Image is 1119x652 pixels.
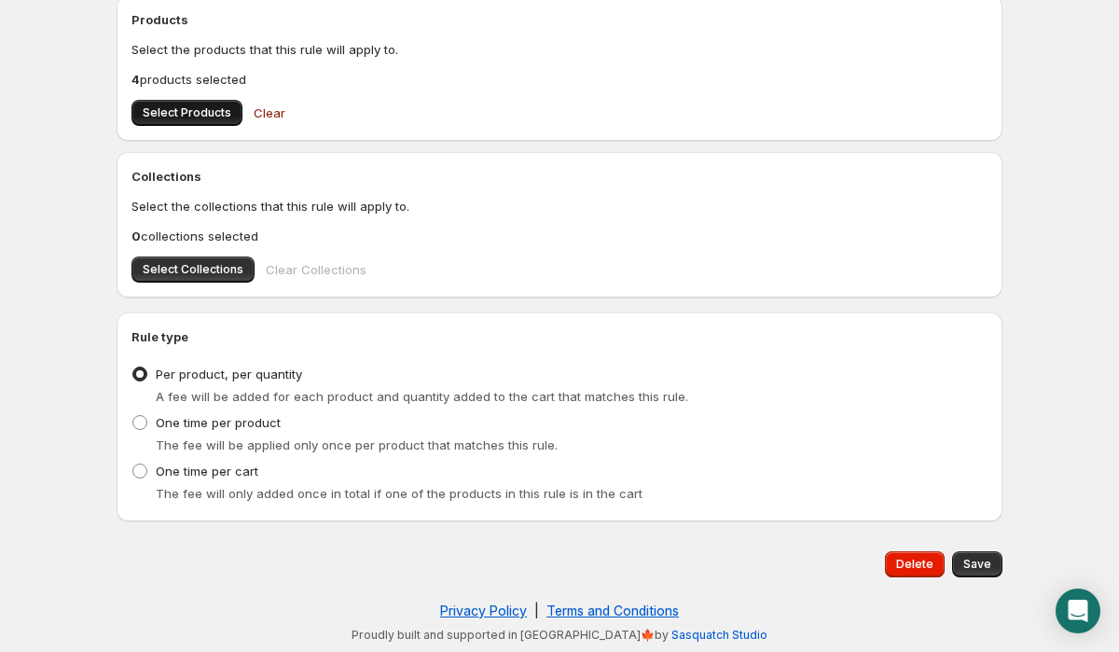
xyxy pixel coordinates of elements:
[131,327,988,346] h2: Rule type
[131,167,988,186] h2: Collections
[963,557,991,572] span: Save
[131,72,140,87] b: 4
[126,628,993,643] p: Proudly built and supported in [GEOGRAPHIC_DATA]🍁by
[131,197,988,215] p: Select the collections that this rule will apply to.
[156,437,558,452] span: The fee will be applied only once per product that matches this rule.
[131,257,255,283] button: Select Collections
[156,415,281,430] span: One time per product
[156,367,302,381] span: Per product, per quantity
[131,40,988,59] p: Select the products that this rule will apply to.
[671,628,767,642] a: Sasquatch Studio
[896,557,933,572] span: Delete
[143,105,231,120] span: Select Products
[131,10,988,29] h2: Products
[156,389,688,404] span: A fee will be added for each product and quantity added to the cart that matches this rule.
[254,104,285,122] span: Clear
[131,229,141,243] b: 0
[143,262,243,277] span: Select Collections
[242,94,297,132] button: Clear
[131,100,242,126] button: Select Products
[534,603,539,618] span: |
[885,551,945,577] button: Delete
[156,486,642,501] span: The fee will only added once in total if one of the products in this rule is in the cart
[952,551,1002,577] button: Save
[546,603,679,618] a: Terms and Conditions
[156,464,258,479] span: One time per cart
[440,603,527,618] a: Privacy Policy
[131,70,988,89] p: products selected
[131,227,988,245] p: collections selected
[1056,589,1100,633] div: Open Intercom Messenger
